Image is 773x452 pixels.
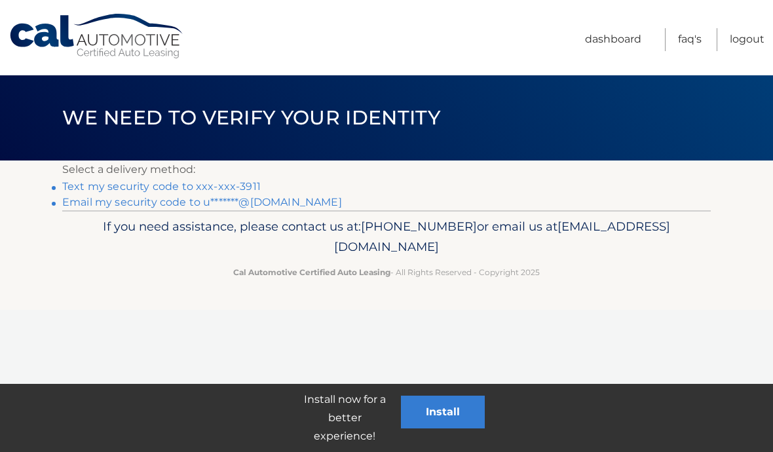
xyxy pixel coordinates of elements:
p: Install now for a better experience! [288,390,401,445]
a: FAQ's [678,28,702,51]
button: Install [401,396,485,428]
a: Logout [730,28,764,51]
a: Dashboard [585,28,641,51]
a: Email my security code to u*******@[DOMAIN_NAME] [62,196,342,208]
p: Select a delivery method: [62,160,711,179]
span: [PHONE_NUMBER] [361,219,477,234]
span: We need to verify your identity [62,105,440,130]
p: - All Rights Reserved - Copyright 2025 [71,265,702,279]
p: If you need assistance, please contact us at: or email us at [71,216,702,258]
a: Cal Automotive [9,13,185,60]
a: Text my security code to xxx-xxx-3911 [62,180,261,193]
strong: Cal Automotive Certified Auto Leasing [233,267,390,277]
